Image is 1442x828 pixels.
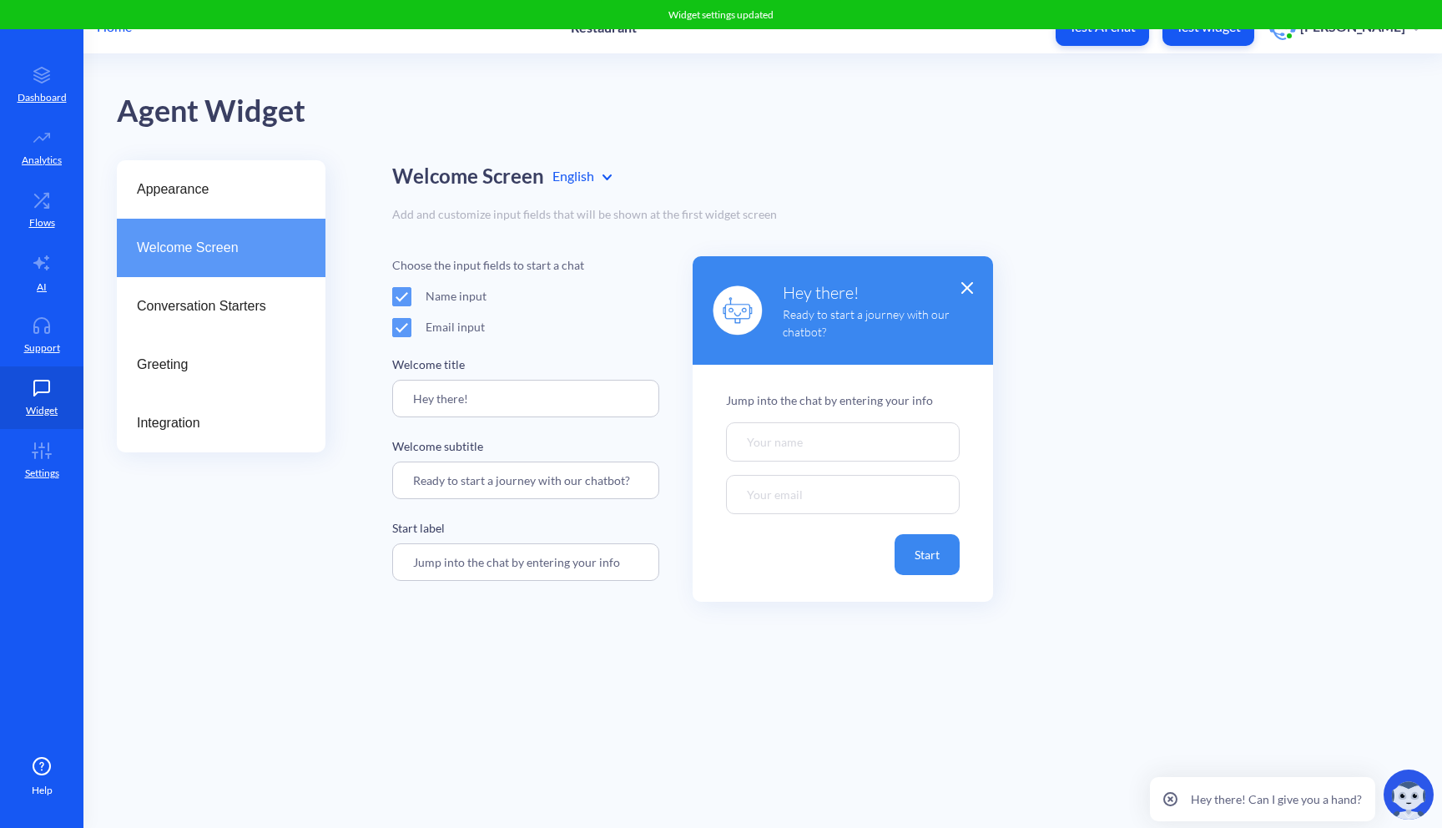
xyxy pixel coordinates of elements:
[1191,790,1362,808] p: Hey there! Can I give you a hand?
[726,475,960,514] div: Your email
[22,153,62,168] p: Analytics
[392,519,659,537] p: Start label
[392,543,659,581] input: Start label
[25,466,59,481] p: Settings
[29,215,55,230] p: Flows
[18,90,67,105] p: Dashboard
[117,160,325,219] a: Appearance
[1384,770,1434,820] img: copilot-icon.svg
[137,238,292,258] span: Welcome Screen
[37,280,47,295] p: AI
[392,256,659,274] div: Choose the input fields to start a chat
[137,179,292,199] span: Appearance
[713,285,763,336] img: logo
[137,355,292,375] span: Greeting
[117,88,1442,135] div: Agent Widget
[726,391,960,409] div: Jump into the chat by entering your info
[26,403,58,418] p: Widget
[117,277,325,336] a: Conversation Starters
[137,413,292,433] span: Integration
[668,8,774,21] span: Widget settings updated
[117,394,325,452] a: Integration
[392,164,544,189] h2: Welcome Screen
[783,280,961,305] p: Hey there!
[117,219,325,277] a: Welcome Screen
[392,287,659,305] div: Name input
[137,296,292,316] span: Conversation Starters
[895,534,960,575] div: Start
[392,205,1409,223] div: Add and customize input fields that will be shown at the first widget screen
[552,166,612,186] div: English
[392,380,659,417] input: title
[392,318,659,336] div: Email input
[24,341,60,356] p: Support
[392,462,659,499] input: subtitle
[392,356,659,373] p: Welcome title
[726,422,960,462] div: Your name
[32,783,53,798] span: Help
[392,437,659,455] p: Welcome subtitle
[117,336,325,394] a: Greeting
[783,305,961,341] p: Ready to start a journey with our chatbot?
